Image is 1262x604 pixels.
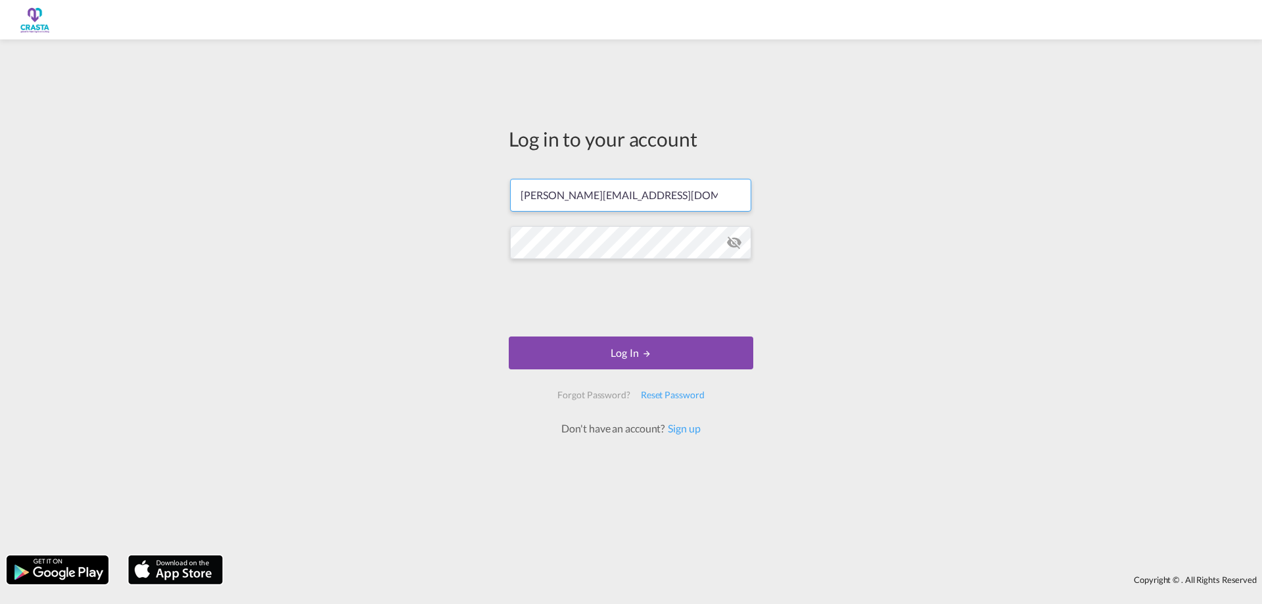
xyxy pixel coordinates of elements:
[665,422,700,434] a: Sign up
[509,337,753,369] button: LOGIN
[20,5,49,35] img: ac429df091a311ed8aa72df674ea3bd9.png
[531,272,731,323] iframe: reCAPTCHA
[552,383,635,407] div: Forgot Password?
[547,421,714,436] div: Don't have an account?
[726,235,742,250] md-icon: icon-eye-off
[229,569,1262,591] div: Copyright © . All Rights Reserved
[127,554,224,586] img: apple.png
[510,179,751,212] input: Enter email/phone number
[509,125,753,152] div: Log in to your account
[5,554,110,586] img: google.png
[636,383,710,407] div: Reset Password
